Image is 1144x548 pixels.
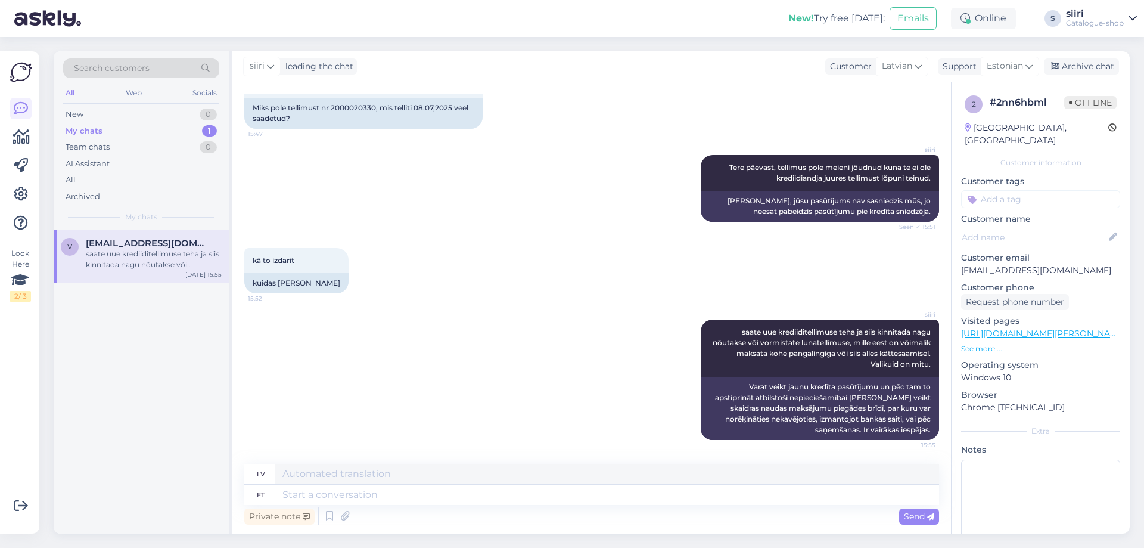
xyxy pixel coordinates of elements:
b: New! [788,13,814,24]
div: New [66,109,83,120]
input: Add a tag [961,190,1120,208]
p: Customer email [961,252,1120,264]
span: Estonian [987,60,1023,73]
img: Askly Logo [10,61,32,83]
input: Add name [962,231,1106,244]
p: Customer name [961,213,1120,225]
p: Customer phone [961,281,1120,294]
div: Customer information [961,157,1120,168]
span: 15:52 [248,294,293,303]
div: Web [123,85,144,101]
span: saate uue krediiditellimuse teha ja siis kinnitada nagu nõutakse või vormistate lunatellimuse, mi... [713,327,932,369]
div: All [66,174,76,186]
div: [GEOGRAPHIC_DATA], [GEOGRAPHIC_DATA] [965,122,1108,147]
p: Visited pages [961,315,1120,327]
div: Try free [DATE]: [788,11,885,26]
button: Emails [890,7,937,30]
div: Extra [961,426,1120,436]
p: Operating system [961,359,1120,371]
span: 15:55 [891,441,935,450]
div: Socials [190,85,219,101]
p: [EMAIL_ADDRESS][DOMAIN_NAME] [961,264,1120,277]
span: Tere päevast, tellimus pole meieni jõudnud kuna te ei ole krediidiandja juures tellimust lõpuni t... [729,163,932,182]
p: Customer tags [961,175,1120,188]
div: et [257,485,265,505]
span: vnika2@tvnet.lv [86,238,210,249]
div: Team chats [66,141,110,153]
span: siiri [250,60,265,73]
span: Send [904,511,934,522]
span: 2 [972,100,976,109]
div: Varat veikt jaunu kredīta pasūtījumu un pēc tam to apstiprināt atbilstoši nepieciešamībai [PERSON... [701,377,939,440]
div: Look Here [10,248,31,302]
span: Latvian [882,60,912,73]
div: kuidas [PERSON_NAME] [244,273,349,293]
span: kā to izdarīt [253,256,294,265]
span: Search customers [74,62,150,75]
span: siiri [891,310,935,319]
div: Private note [244,509,315,525]
div: 2 / 3 [10,291,31,302]
div: Customer [825,60,872,73]
div: Online [951,8,1016,29]
a: siiriCatalogue-shop [1066,9,1137,28]
div: All [63,85,77,101]
div: # 2nn6hbml [990,95,1064,110]
div: AI Assistant [66,158,110,170]
div: [DATE] 15:55 [185,270,222,279]
div: 0 [200,141,217,153]
div: Archive chat [1044,58,1119,75]
span: v [67,242,72,251]
div: [PERSON_NAME], jūsu pasūtījums nav sasniedzis mūs, jo neesat pabeidzis pasūtījumu pie kredīta sni... [701,191,939,222]
div: Request phone number [961,294,1069,310]
span: siiri [891,145,935,154]
p: Chrome [TECHNICAL_ID] [961,401,1120,414]
p: Browser [961,389,1120,401]
p: Notes [961,444,1120,456]
div: Catalogue-shop [1066,18,1124,28]
div: S [1044,10,1061,27]
div: Miks pole tellimust nr 2000020330, mis telliti 08.07,2025 veel saadetud? [244,98,483,129]
p: Windows 10 [961,371,1120,384]
span: Seen ✓ 15:51 [891,222,935,231]
div: Archived [66,191,100,203]
div: 1 [202,125,217,137]
div: My chats [66,125,102,137]
span: My chats [125,212,157,222]
div: Support [938,60,977,73]
div: leading the chat [281,60,353,73]
span: Offline [1064,96,1117,109]
div: 0 [200,109,217,120]
div: lv [257,464,265,484]
a: [URL][DOMAIN_NAME][PERSON_NAME] [961,328,1126,339]
div: saate uue krediiditellimuse teha ja siis kinnitada nagu nõutakse või vormistate lunatellimuse, mi... [86,249,222,270]
span: 15:47 [248,129,293,138]
p: See more ... [961,343,1120,354]
div: siiri [1066,9,1124,18]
